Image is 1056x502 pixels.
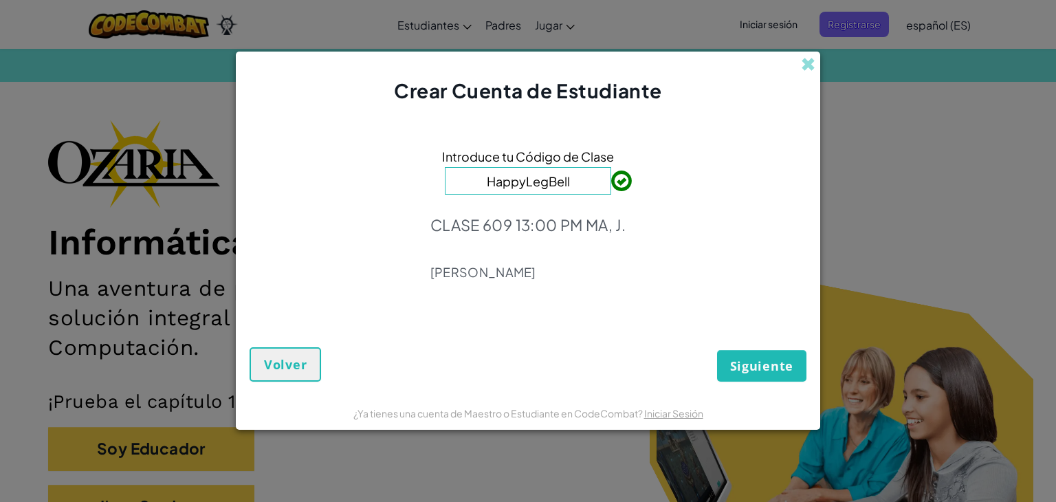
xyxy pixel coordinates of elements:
[430,215,626,234] p: CLASE 609 13:00 PM MA, J.
[430,264,626,281] p: [PERSON_NAME]
[644,407,703,419] a: Iniciar Sesión
[717,350,806,382] button: Siguiente
[442,146,614,166] span: Introduce tu Código de Clase
[264,356,307,373] span: Volver
[394,78,662,102] span: Crear Cuenta de Estudiante
[730,358,793,374] span: Siguiente
[250,347,321,382] button: Volver
[353,407,644,419] span: ¿Ya tienes una cuenta de Maestro o Estudiante en CodeCombat?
